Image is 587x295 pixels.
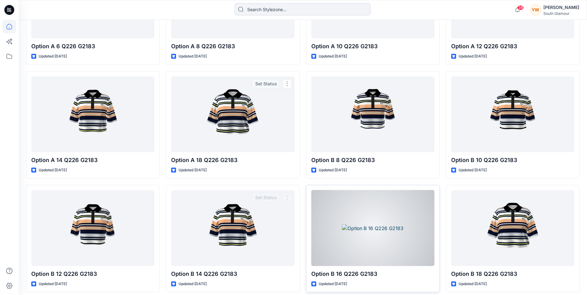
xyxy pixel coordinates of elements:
a: Option A 14 Q226 G2183 [31,76,154,152]
a: Option B 8 Q226 G2183 [311,76,434,152]
a: Option B 14 Q226 G2183 [171,190,294,266]
div: YW [530,4,541,15]
div: South Glamour [543,11,579,16]
p: Option B 12 Q226 G2183 [31,270,154,278]
p: Updated [DATE] [179,281,207,287]
p: Updated [DATE] [459,167,487,173]
input: Search Stylezone… [235,3,371,15]
p: Updated [DATE] [39,53,67,60]
p: Option A 12 Q226 G2183 [451,42,574,51]
p: Option B 14 Q226 G2183 [171,270,294,278]
p: Option A 8 Q226 G2183 [171,42,294,51]
p: Option A 18 Q226 G2183 [171,156,294,165]
a: Option A 18 Q226 G2183 [171,76,294,152]
span: 36 [517,5,524,10]
p: Option B 8 Q226 G2183 [311,156,434,165]
p: Option B 18 Q226 G2183 [451,270,574,278]
div: [PERSON_NAME] [543,4,579,11]
p: Option B 16 Q226 G2183 [311,270,434,278]
p: Updated [DATE] [319,281,347,287]
p: Updated [DATE] [39,281,67,287]
p: Updated [DATE] [319,53,347,60]
p: Updated [DATE] [319,167,347,173]
p: Updated [DATE] [39,167,67,173]
p: Updated [DATE] [459,281,487,287]
p: Updated [DATE] [459,53,487,60]
p: Updated [DATE] [179,167,207,173]
p: Option A 10 Q226 G2183 [311,42,434,51]
p: Option A 6 Q226 G2183 [31,42,154,51]
a: Option B 10 Q226 G2183 [451,76,574,152]
a: Option B 12 Q226 G2183 [31,190,154,266]
p: Updated [DATE] [179,53,207,60]
a: Option B 18 Q226 G2183 [451,190,574,266]
p: Option A 14 Q226 G2183 [31,156,154,165]
p: Option B 10 Q226 G2183 [451,156,574,165]
a: Option B 16 Q226 G2183 [311,190,434,266]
